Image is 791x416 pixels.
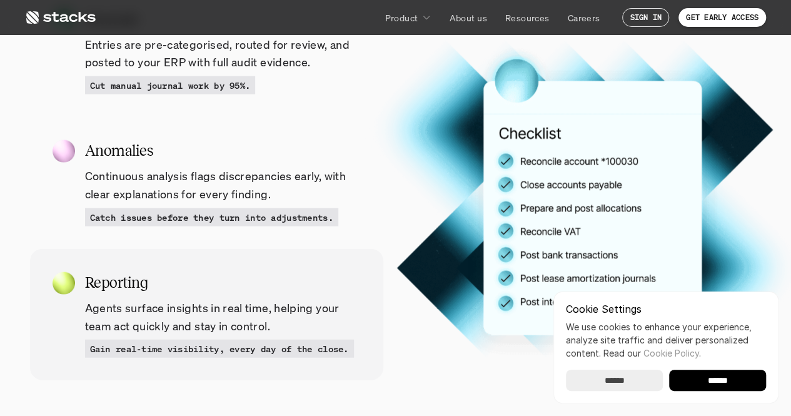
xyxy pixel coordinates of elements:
span: Read our . [603,348,701,358]
p: Product [385,11,418,24]
a: SIGN IN [622,8,669,27]
p: Catch issues before they turn into adjustments. [90,211,333,224]
p: Entries are pre-categorised, routed for review, and posted to your ERP with full audit evidence. [85,36,361,72]
a: Resources [498,6,557,29]
p: Gain real-time visibility, every day of the close. [90,342,349,355]
p: Cut manual journal work by 95%. [90,79,251,92]
p: Continuous analysis flags discrepancies early, with clear explanations for every finding. [85,167,361,203]
h5: Anomalies [85,140,361,162]
p: Agents surface insights in real time, helping your team act quickly and stay in control. [85,299,361,335]
p: About us [449,11,486,24]
p: Resources [505,11,550,24]
a: About us [441,6,494,29]
p: Cookie Settings [566,304,766,314]
h5: Reporting [85,271,361,294]
a: Cookie Policy [643,348,699,358]
p: GET EARLY ACCESS [686,13,758,22]
p: SIGN IN [630,13,662,22]
a: GET EARLY ACCESS [678,8,766,27]
a: Careers [560,6,608,29]
p: We use cookies to enhance your experience, analyze site traffic and deliver personalized content. [566,320,766,360]
p: Careers [568,11,600,24]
